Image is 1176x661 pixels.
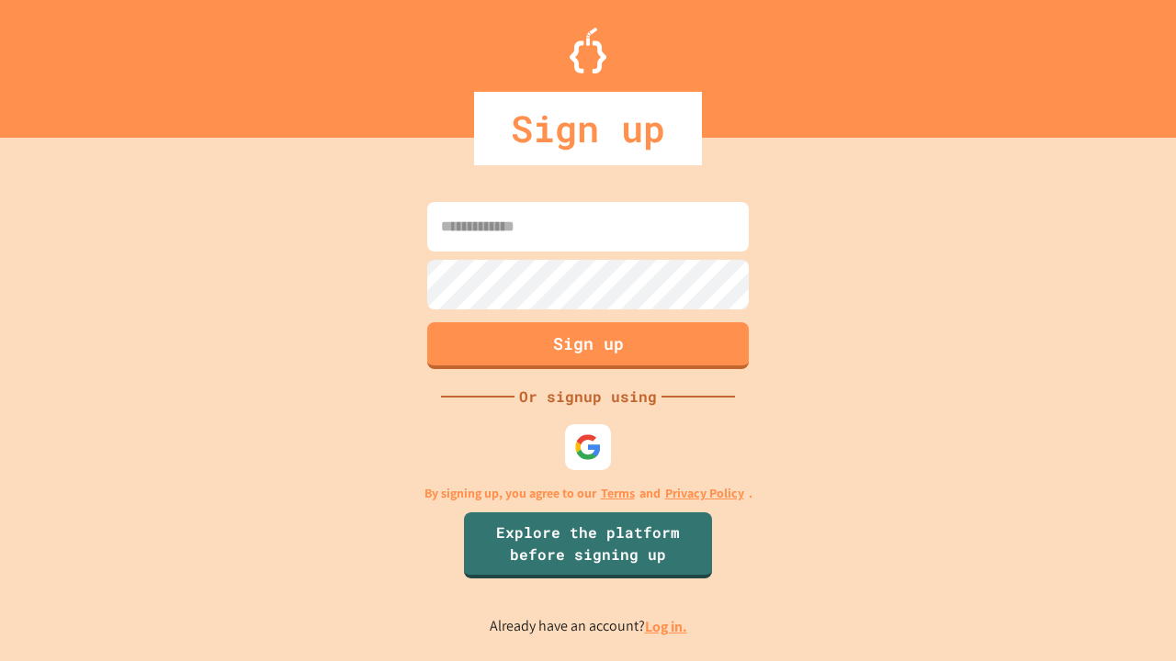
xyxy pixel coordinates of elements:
[474,92,702,165] div: Sign up
[514,386,661,408] div: Or signup using
[665,484,744,503] a: Privacy Policy
[490,615,687,638] p: Already have an account?
[574,433,602,461] img: google-icon.svg
[464,512,712,578] a: Explore the platform before signing up
[601,484,635,503] a: Terms
[570,28,606,73] img: Logo.svg
[427,322,749,369] button: Sign up
[424,484,752,503] p: By signing up, you agree to our and .
[645,617,687,636] a: Log in.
